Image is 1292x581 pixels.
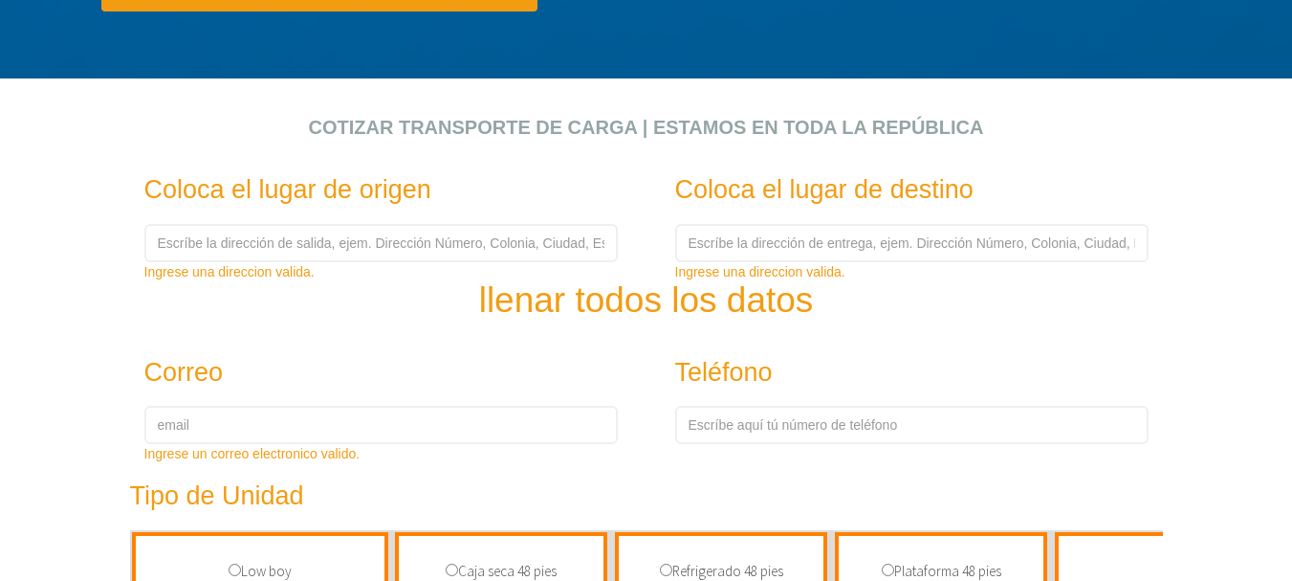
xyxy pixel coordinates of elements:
div: Ingrese un correo electronico valido. [144,444,618,463]
h3: Correo [144,359,576,388]
input: Escríbe aquí tú número de teléfono [675,406,1149,444]
div: Ingrese una direccion valida. [144,262,618,281]
input: Escríbe la dirección de entrega, ejem. Dirección Número, Colonia, Ciudad, Estado, Código Postal. [675,224,1149,262]
h3: Coloca el lugar de destino [675,176,1106,205]
div: Ingrese una direccion valida. [675,262,1149,281]
div: click para cotizar [14,78,1278,98]
h2: Cotizar transporte de carga | Estamos en toda la República [130,117,1163,138]
input: Escríbe la dirección de salida, ejem. Dirección Número, Colonia, Ciudad, Estado, Código Postal. [144,224,618,262]
h3: Teléfono [675,359,1106,388]
input: email [144,406,618,444]
h3: Tipo de Unidad [130,482,1075,511]
h3: Coloca el lugar de origen [144,176,576,205]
